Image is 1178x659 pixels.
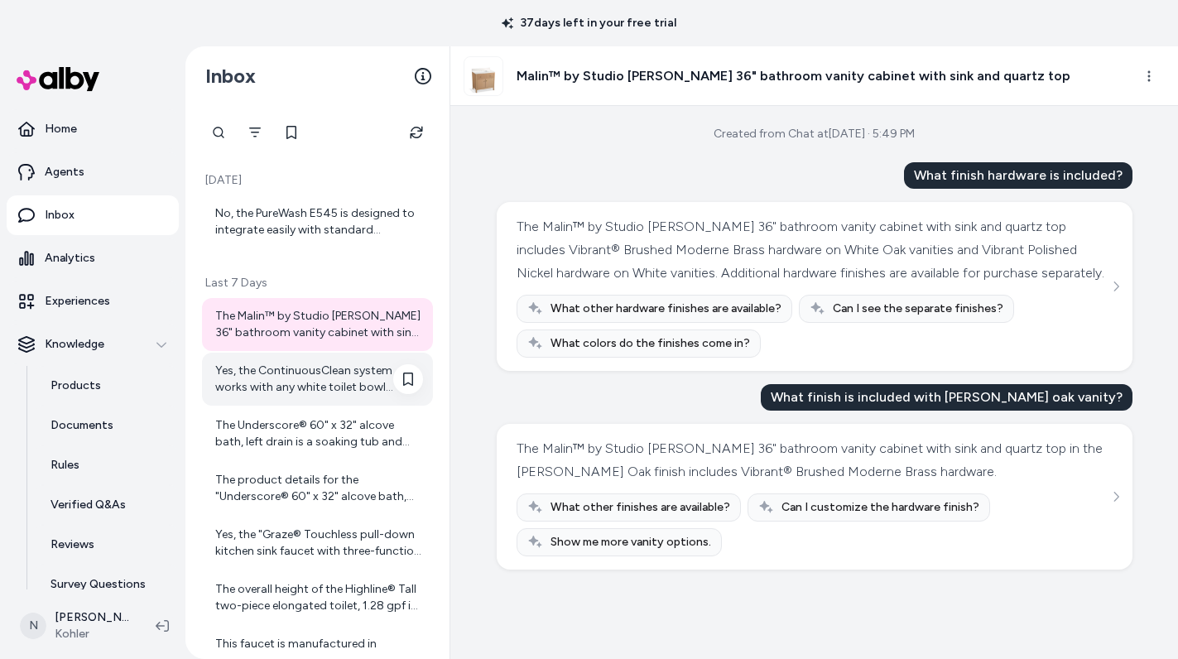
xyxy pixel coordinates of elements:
div: The Underscore® 60" x 32" alcove bath, left drain is a soaking tub and does not include water kno... [215,417,423,450]
a: Products [34,366,179,406]
a: No, the PureWash E545 is designed to integrate easily with standard plumbing, making installation... [202,195,433,248]
p: [PERSON_NAME] [55,609,129,626]
a: Survey Questions [34,565,179,604]
a: The product details for the "Underscore® 60" x 32" alcove bath, left drain" do not list any speci... [202,462,433,515]
span: N [20,613,46,639]
a: Documents [34,406,179,445]
p: Experiences [45,293,110,310]
p: Reviews [50,536,94,553]
a: Inbox [7,195,179,235]
h2: Inbox [205,64,256,89]
button: Refresh [400,116,433,149]
button: See more [1106,277,1126,296]
p: Verified Q&As [50,497,126,513]
p: Analytics [45,250,95,267]
a: Reviews [34,525,179,565]
a: Yes, the "Graze® Touchless pull-down kitchen sink faucet with three-function sprayhead" can be tu... [202,517,433,570]
p: Last 7 Days [202,275,433,291]
span: Can I see the separate finishes? [833,301,1003,317]
span: What other finishes are available? [551,499,730,516]
a: Verified Q&As [34,485,179,525]
p: [DATE] [202,172,433,189]
p: Knowledge [45,336,104,353]
p: Products [50,378,101,394]
button: Filter [238,116,272,149]
p: Rules [50,457,79,474]
p: Survey Questions [50,576,146,593]
span: What other hardware finishes are available? [551,301,781,317]
a: Yes, the ContinuousClean system works with any white toilet bowl cleaner tablet. This flexibility... [202,353,433,406]
span: Kohler [55,626,129,642]
button: See more [1106,487,1126,507]
div: The overall height of the Highline® Tall two-piece elongated toilet, 1.28 gpf is 33-1/4" (845 mm). [215,581,423,614]
a: Experiences [7,281,179,321]
p: 37 days left in your free trial [492,15,686,31]
div: No, the PureWash E545 is designed to integrate easily with standard plumbing, making installation... [215,205,423,238]
div: Yes, the "Graze® Touchless pull-down kitchen sink faucet with three-function sprayhead" can be tu... [215,527,423,560]
a: The Malin™ by Studio [PERSON_NAME] 36" bathroom vanity cabinet with sink and quartz top in the [P... [202,298,433,351]
button: Knowledge [7,325,179,364]
span: Show me more vanity options. [551,534,711,551]
div: What finish is included with [PERSON_NAME] oak vanity? [761,384,1132,411]
a: Agents [7,152,179,192]
div: Created from Chat at [DATE] · 5:49 PM [714,126,915,142]
div: The Malin™ by Studio [PERSON_NAME] 36" bathroom vanity cabinet with sink and quartz top in the [P... [517,437,1108,483]
p: Inbox [45,207,75,224]
img: aae96137_rgb [464,57,502,95]
p: Home [45,121,77,137]
div: Yes, the ContinuousClean system works with any white toilet bowl cleaner tablet. This flexibility... [215,363,423,396]
a: The overall height of the Highline® Tall two-piece elongated toilet, 1.28 gpf is 33-1/4" (845 mm). [202,571,433,624]
div: The Malin™ by Studio [PERSON_NAME] 36" bathroom vanity cabinet with sink and quartz top in the [P... [215,308,423,341]
p: Agents [45,164,84,180]
button: N[PERSON_NAME]Kohler [10,599,142,652]
div: The Malin™ by Studio [PERSON_NAME] 36" bathroom vanity cabinet with sink and quartz top includes ... [517,215,1108,285]
img: alby Logo [17,67,99,91]
h3: Malin™ by Studio [PERSON_NAME] 36" bathroom vanity cabinet with sink and quartz top [517,66,1070,86]
span: What colors do the finishes come in? [551,335,750,352]
div: The product details for the "Underscore® 60" x 32" alcove bath, left drain" do not list any speci... [215,472,423,505]
span: Can I customize the hardware finish? [781,499,979,516]
a: Home [7,109,179,149]
a: Analytics [7,238,179,278]
p: Documents [50,417,113,434]
a: Rules [34,445,179,485]
div: What finish hardware is included? [904,162,1132,189]
a: The Underscore® 60" x 32" alcove bath, left drain is a soaking tub and does not include water kno... [202,407,433,460]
